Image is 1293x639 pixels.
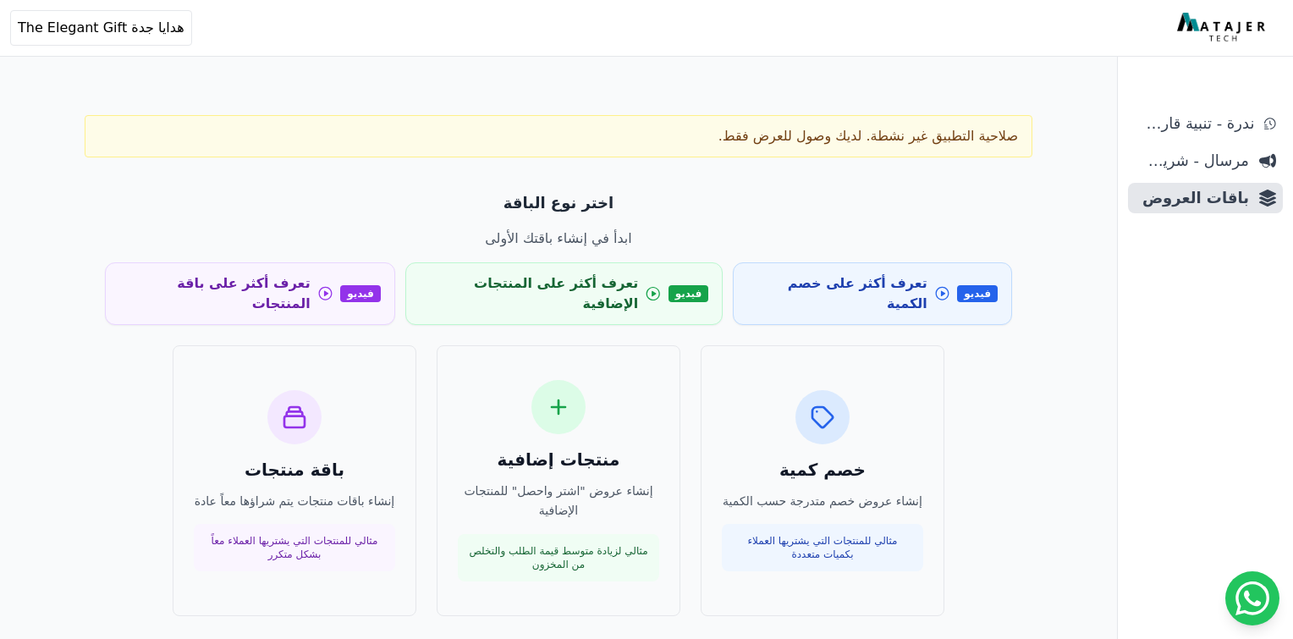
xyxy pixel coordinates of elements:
[10,10,192,46] button: هدايا جدة The Elegant Gift
[405,262,724,325] a: فيديو تعرف أكثر على المنتجات الإضافية
[458,482,659,521] p: إنشاء عروض "اشتر واحصل" للمنتجات الإضافية
[1135,186,1249,210] span: باقات العروض
[468,544,649,571] p: مثالي لزيادة متوسط قيمة الطلب والتخلص من المخزون
[957,285,998,302] span: فيديو
[204,534,385,561] p: مثالي للمنتجات التي يشتريها العملاء معاً بشكل متكرر
[722,492,923,511] p: إنشاء عروض خصم متدرجة حسب الكمية
[722,458,923,482] h3: خصم كمية
[733,262,1012,325] a: فيديو تعرف أكثر على خصم الكمية
[85,115,1032,157] div: صلاحية التطبيق غير نشطة. لديك وصول للعرض فقط.
[732,534,913,561] p: مثالي للمنتجات التي يشتريها العملاء بكميات متعددة
[1135,149,1249,173] span: مرسال - شريط دعاية
[669,285,709,302] span: فيديو
[1135,112,1254,135] span: ندرة - تنبية قارب علي النفاذ
[194,458,395,482] h3: باقة منتجات
[747,273,927,314] span: تعرف أكثر على خصم الكمية
[18,18,184,38] span: هدايا جدة The Elegant Gift
[420,273,638,314] span: تعرف أكثر على المنتجات الإضافية
[119,273,311,314] span: تعرف أكثر على باقة المنتجات
[105,262,395,325] a: فيديو تعرف أكثر على باقة المنتجات
[1177,13,1269,43] img: MatajerTech Logo
[105,229,1012,249] p: ابدأ في إنشاء باقتك الأولى
[194,492,395,511] p: إنشاء باقات منتجات يتم شراؤها معاً عادة
[105,191,1012,215] p: اختر نوع الباقة
[340,285,381,302] span: فيديو
[458,448,659,471] h3: منتجات إضافية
